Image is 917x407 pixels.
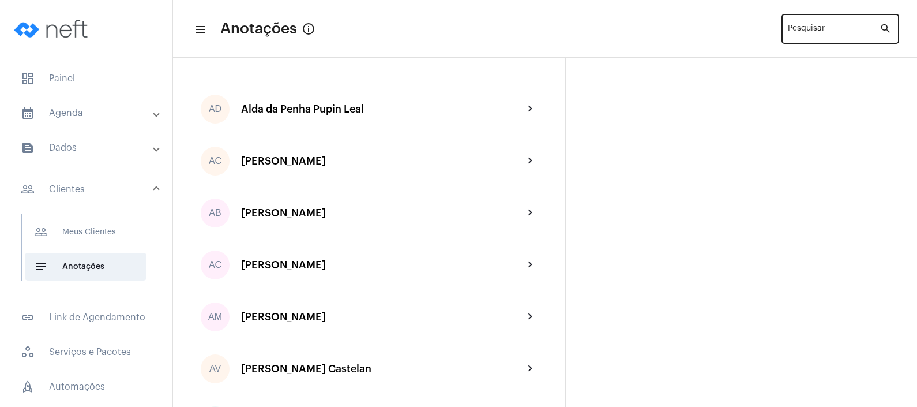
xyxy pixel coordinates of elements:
[7,208,172,297] div: sidenav iconClientes
[7,99,172,127] mat-expansion-panel-header: sidenav iconAgenda
[21,345,35,359] span: sidenav icon
[25,253,146,281] span: Anotações
[34,260,48,274] mat-icon: sidenav icon
[241,103,524,115] div: Alda da Penha Pupin Leal
[12,338,161,366] span: Serviços e Pacotes
[880,22,893,36] mat-icon: search
[12,304,161,331] span: Link de Agendamento
[7,134,172,162] mat-expansion-panel-header: sidenav iconDados
[201,147,230,176] div: AC
[220,20,297,38] span: Anotações
[241,363,524,375] div: [PERSON_NAME] Castelan
[201,354,230,383] div: AV
[524,154,538,168] mat-icon: chevron_right
[201,303,230,331] div: AM
[21,141,154,155] mat-panel-title: Dados
[524,258,538,272] mat-icon: chevron_right
[25,218,146,246] span: Meus Clientes
[201,199,230,227] div: AB
[194,23,205,36] mat-icon: sidenav icon
[12,65,161,92] span: Painel
[12,373,161,401] span: Automações
[524,310,538,324] mat-icon: chevron_right
[21,182,35,196] mat-icon: sidenav icon
[788,27,880,36] input: Pesquisar
[21,141,35,155] mat-icon: sidenav icon
[201,95,230,124] div: AD
[7,171,172,208] mat-expansion-panel-header: sidenav iconClientes
[9,6,96,52] img: logo-neft-novo-2.png
[21,380,35,394] span: sidenav icon
[21,182,154,196] mat-panel-title: Clientes
[21,106,35,120] mat-icon: sidenav icon
[21,311,35,324] mat-icon: sidenav icon
[524,206,538,220] mat-icon: chevron_right
[524,102,538,116] mat-icon: chevron_right
[21,106,154,120] mat-panel-title: Agenda
[241,311,524,323] div: [PERSON_NAME]
[302,22,315,36] mat-icon: info_outlined
[241,259,524,271] div: [PERSON_NAME]
[201,251,230,279] div: AC
[34,225,48,239] mat-icon: sidenav icon
[524,362,538,376] mat-icon: chevron_right
[241,207,524,219] div: [PERSON_NAME]
[21,72,35,85] span: sidenav icon
[241,155,524,167] div: [PERSON_NAME]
